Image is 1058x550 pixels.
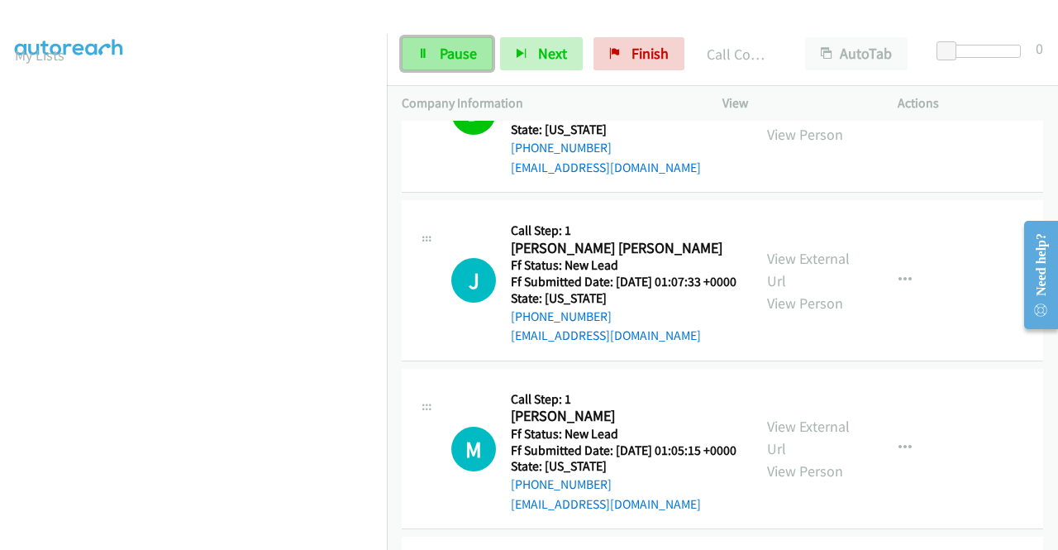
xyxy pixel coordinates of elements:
[511,222,736,239] h5: Call Step: 1
[707,43,775,65] p: Call Completed
[511,328,701,343] a: [EMAIL_ADDRESS][DOMAIN_NAME]
[511,290,736,307] h5: State: [US_STATE]
[511,391,736,408] h5: Call Step: 1
[451,427,496,471] div: The call is yet to be attempted
[511,496,701,512] a: [EMAIL_ADDRESS][DOMAIN_NAME]
[631,44,669,63] span: Finish
[511,458,736,475] h5: State: [US_STATE]
[511,122,736,138] h5: State: [US_STATE]
[451,258,496,303] h1: J
[722,93,868,113] p: View
[511,442,736,459] h5: Ff Submitted Date: [DATE] 01:05:15 +0000
[767,125,843,144] a: View Person
[15,45,64,65] a: My Lists
[767,294,843,313] a: View Person
[767,462,843,481] a: View Person
[511,407,736,426] h2: [PERSON_NAME]
[451,258,496,303] div: The call is yet to be attempted
[538,44,567,63] span: Next
[511,274,736,290] h5: Ff Submitted Date: [DATE] 01:07:33 +0000
[1011,209,1058,341] iframe: Resource Center
[402,93,693,113] p: Company Information
[767,417,850,458] a: View External Url
[402,37,493,70] a: Pause
[440,44,477,63] span: Pause
[1036,37,1043,60] div: 0
[898,93,1043,113] p: Actions
[511,476,612,492] a: [PHONE_NUMBER]
[767,249,850,290] a: View External Url
[511,257,736,274] h5: Ff Status: New Lead
[511,426,736,442] h5: Ff Status: New Lead
[511,140,612,155] a: [PHONE_NUMBER]
[451,427,496,471] h1: M
[511,239,736,258] h2: [PERSON_NAME] [PERSON_NAME]
[593,37,684,70] a: Finish
[945,45,1021,58] div: Delay between calls (in seconds)
[805,37,908,70] button: AutoTab
[500,37,583,70] button: Next
[511,308,612,324] a: [PHONE_NUMBER]
[511,160,701,175] a: [EMAIL_ADDRESS][DOMAIN_NAME]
